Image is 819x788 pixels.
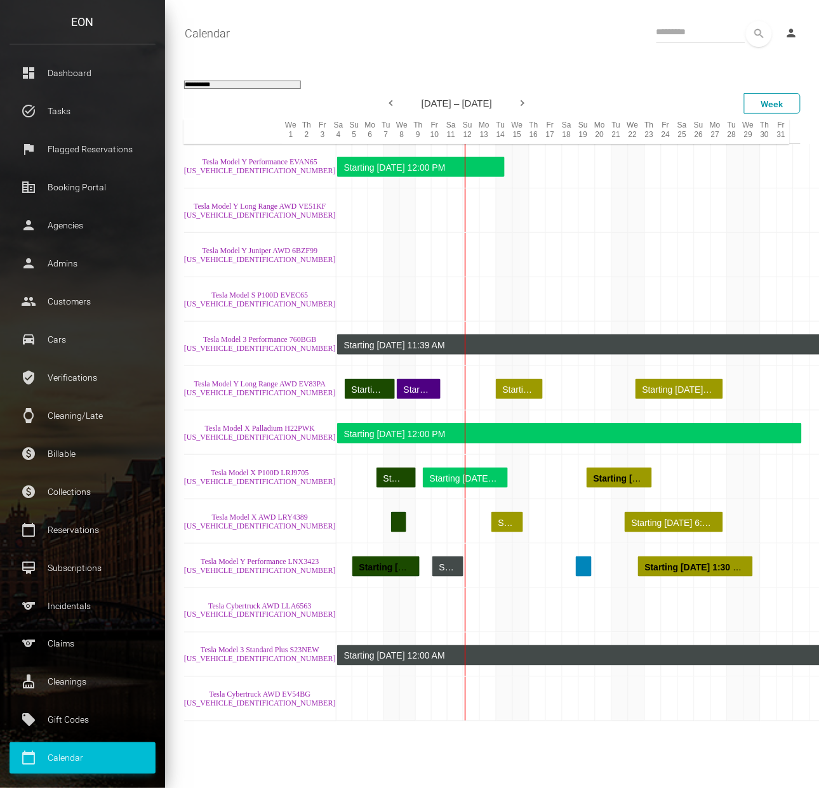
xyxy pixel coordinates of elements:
[19,216,146,235] p: Agencies
[10,362,156,393] a: verified_user Verifications
[383,95,396,114] div: Previous
[10,438,156,470] a: paid Billable
[184,291,336,308] a: Tesla Model S P100D EVEC65 [US_VEHICLE_IDENTIFICATION_NUMBER]
[337,423,802,443] div: Rented for 30 days by Jiyoung Park . Current status is rental .
[184,544,336,588] td: Tesla Model Y Performance LNX3423 5YJYGDEF0LF037767
[19,292,146,311] p: Customers
[503,379,533,400] div: Starting [DATE] 10:00 PM
[184,646,336,664] a: Tesla Model 3 Standard Plus S23NEW [US_VEHICLE_IDENTIFICATION_NUMBER]
[10,742,156,774] a: calendar_today Calendar
[498,513,513,533] div: Starting [DATE] 4:00 PM
[344,157,495,178] div: Starting [DATE] 12:00 PM
[594,473,700,483] strong: Starting [DATE] 10:00 AM
[19,406,146,425] p: Cleaning/Late
[10,400,156,431] a: watch Cleaning/Late
[184,202,336,220] a: Tesla Model Y Long Range AWD VE51KF [US_VEHICLE_IDENTIFICATION_NUMBER]
[542,119,558,143] div: Fr 17
[476,119,492,143] div: Mo 13
[10,286,156,317] a: people Customers
[746,21,772,47] button: search
[184,677,336,721] td: Tesla Cybertruck AWD EV54BG 7G2CEHED1RA032750
[184,366,336,410] td: Tesla Model Y Long Range AWD EV83PA 7SAYGDEE0NF458482
[19,444,146,463] p: Billable
[184,246,336,264] a: Tesla Model Y Juniper AWD 6BZF99 [US_VEHICLE_IDENTIFICATION_NUMBER]
[10,476,156,508] a: paid Collections
[608,119,624,143] div: Tu 21
[19,330,146,349] p: Cars
[10,57,156,89] a: dashboard Dashboard
[184,633,336,677] td: Tesla Model 3 Standard Plus S23NEW 5YJ3E1EA7LF737708
[391,512,406,532] div: Rented for 1 day by Tzuken Shen . Current status is completed .
[632,513,713,533] div: Starting [DATE] 6:00 PM
[496,379,543,399] div: Rented for 2 days, 22 hours by Xinyan Wang . Current status is verified .
[19,178,146,197] p: Booking Portal
[184,379,336,397] a: Tesla Model Y Long Range AWD EV83PA [US_VEHICLE_IDENTIFICATION_NUMBER]
[184,557,336,575] a: Tesla Model Y Performance LNX3423 [US_VEHICLE_IDENTIFICATION_NUMBER]
[773,119,789,143] div: Fr 31
[298,119,314,143] div: Th 2
[707,119,723,143] div: Mo 27
[345,379,395,399] div: Rented for 3 days, 5 hours by Ruiyang Chen . Current status is completed .
[19,140,146,159] p: Flagged Reservations
[10,666,156,698] a: cleaning_services Cleanings
[149,93,765,113] div: [DATE] – [DATE]
[643,379,713,400] div: Starting [DATE] 9:00 AM
[624,119,641,143] div: We 22
[314,119,330,143] div: Fr 3
[10,133,156,165] a: flag Flagged Reservations
[394,119,409,143] div: We 8
[10,628,156,660] a: sports Claims
[638,556,753,577] div: Rented for 7 days by Barbara Glaize . Current status is verified .
[492,119,509,143] div: Tu 14
[439,557,453,577] div: Starting [DATE] 12:00 AM
[575,119,591,143] div: Su 19
[591,119,608,143] div: Mo 20
[397,379,441,399] div: Rented for 2 days, 19 hours by Andrea Calabria . Current status is cleaning .
[19,63,146,82] p: Dashboard
[10,171,156,203] a: corporate_fare Booking Portal
[184,335,336,353] a: Tesla Model 3 Performance 760BGB [US_VEHICLE_IDENTIFICATION_NUMBER]
[19,673,146,692] p: Cleanings
[330,119,346,143] div: Sa 4
[378,119,394,143] div: Tu 7
[19,749,146,768] p: Calendar
[740,119,756,143] div: We 29
[19,596,146,615] p: Incidentals
[723,119,740,143] div: Tu 28
[576,556,592,577] div: Rented for 1 day by Elijah Mishkind . Current status is open . Needed: Insurance ; License ;
[184,424,336,442] a: Tesla Model X Palladium H22PWK [US_VEHICLE_IDENTIFICATION_NUMBER]
[184,690,336,708] a: Tesla Cybertruck AWD EV54BG [US_VEHICLE_IDENTIFICATION_NUMBER]
[19,558,146,577] p: Subscriptions
[10,324,156,355] a: drive_eta Cars
[359,562,466,572] strong: Starting [DATE] 10:00 PM
[525,119,542,143] div: Th 16
[283,119,298,143] div: We 1
[587,468,652,488] div: Rented for 4 days by Jung Kyun Kim . Current status is verified .
[491,512,523,532] div: Rented for 1 day, 23 hours by Christopher Lassen . Current status is verified .
[19,482,146,501] p: Collections
[426,119,443,143] div: Fr 10
[10,552,156,584] a: card_membership Subscriptions
[10,209,156,241] a: person Agencies
[184,157,336,175] a: Tesla Model Y Performance EVAN65 [US_VEHICLE_IDENTIFICATION_NUMBER]
[184,144,336,188] td: Tesla Model Y Performance EVAN65 7SAYGDEF4NF444965
[352,379,385,400] div: Starting [DATE] 11:00 AM
[423,468,508,488] div: Rented for 5 days, 7 hours by Andre Aboulian . Current status is rental .
[443,119,459,143] div: Sa 11
[184,601,336,619] a: Tesla Cybertruck AWD LLA6563 [US_VEHICLE_IDENTIFICATION_NUMBER]
[184,410,336,455] td: Tesla Model X Palladium H22PWK 7SAXCDE56NF339682
[19,634,146,653] p: Claims
[337,157,505,177] div: Rented for 30 days by Ryan Pawlicki . Current status is rental .
[10,95,156,127] a: task_alt Tasks
[509,119,525,143] div: We 15
[430,468,498,489] div: Starting [DATE] 9:30 AM
[10,514,156,546] a: calendar_today Reservations
[19,254,146,273] p: Admins
[404,379,430,400] div: Starting [DATE] 6:00 PM
[744,93,801,114] div: Week
[184,513,336,530] a: Tesla Model X AWD LRY4389 [US_VEHICLE_IDENTIFICATION_NUMBER]
[19,711,146,730] p: Gift Codes
[184,277,336,322] td: Tesla Model S P100D EVEC65 5YJSA1E51NF486634
[409,119,426,143] div: Th 9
